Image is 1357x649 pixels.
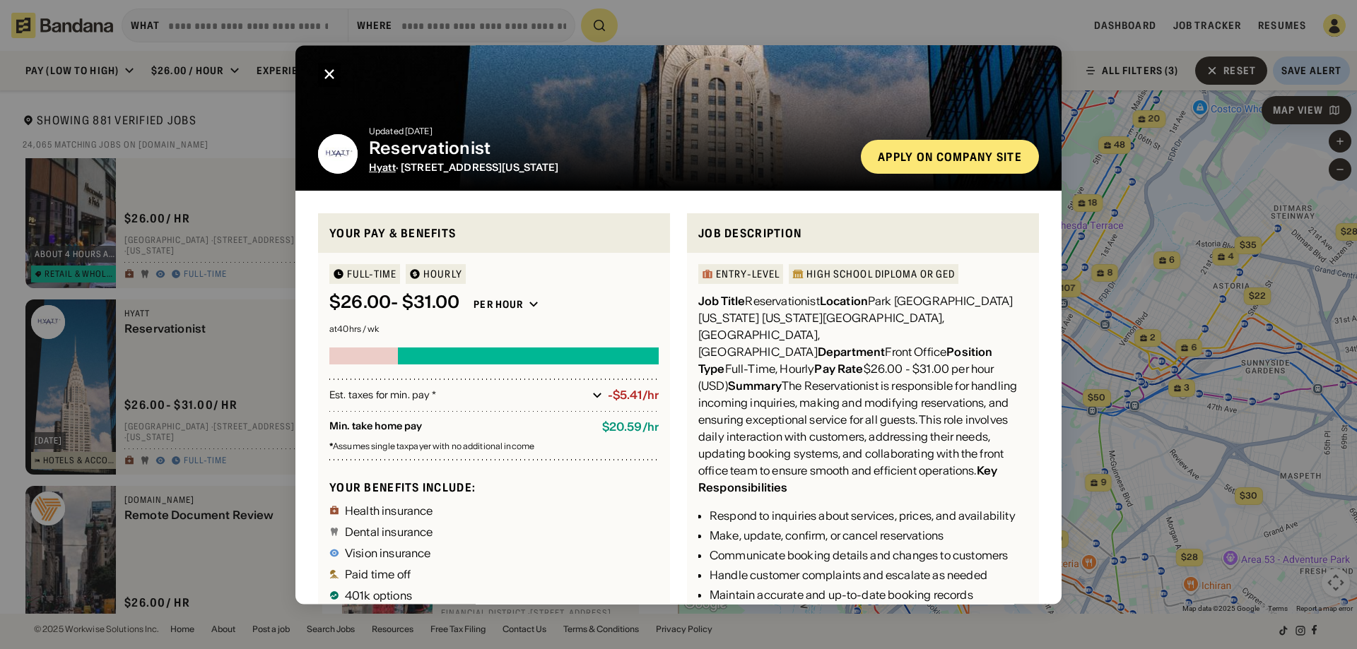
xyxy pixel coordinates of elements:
div: Respond to inquiries about services, prices, and availability [710,508,1028,525]
div: $ 26.00 - $31.00 [329,293,459,314]
div: Assumes single taxpayer with no additional income [329,443,659,451]
div: Position Type [698,345,993,376]
div: Reservationist Park [GEOGRAPHIC_DATA] [US_STATE] [US_STATE][GEOGRAPHIC_DATA], [GEOGRAPHIC_DATA], ... [698,293,1028,496]
div: Summary [728,379,782,393]
div: Job Title [698,294,745,309]
div: Updated [DATE] [369,127,850,136]
div: Communicate booking details and changes to customers [710,547,1028,564]
img: Hyatt logo [318,134,358,174]
div: Dental insurance [345,526,433,537]
div: Department [818,345,886,359]
div: Pay Rate [814,362,863,376]
span: Hyatt [369,161,396,174]
div: Full-time [347,270,396,280]
div: at 40 hrs / wk [329,326,659,334]
div: High School Diploma or GED [806,270,955,280]
div: Min. take home pay [329,421,591,434]
div: Est. taxes for min. pay * [329,388,587,403]
div: Location [820,294,868,309]
div: Per hour [474,299,523,311]
div: Health insurance [345,505,433,516]
div: Make, update, confirm, or cancel reservations [710,528,1028,544]
div: Vision insurance [345,547,431,559]
div: Paid time off [345,568,411,580]
div: Key Responsibilities [698,464,997,495]
div: HOURLY [423,270,462,280]
div: Your benefits include: [329,480,659,495]
div: 401k options [345,590,412,601]
div: Entry-Level [716,270,780,280]
div: Reservationist [369,138,850,159]
div: Your pay & benefits [329,225,659,242]
div: $ 20.59 / hr [602,421,659,434]
div: Apply on company site [878,151,1022,162]
div: Job Description [698,225,1028,242]
div: -$5.41/hr [608,389,659,403]
div: Maintain accurate and up-to-date booking records [710,587,1028,604]
div: Handle customer complaints and escalate as needed [710,567,1028,584]
div: · [STREET_ADDRESS][US_STATE] [369,162,850,174]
